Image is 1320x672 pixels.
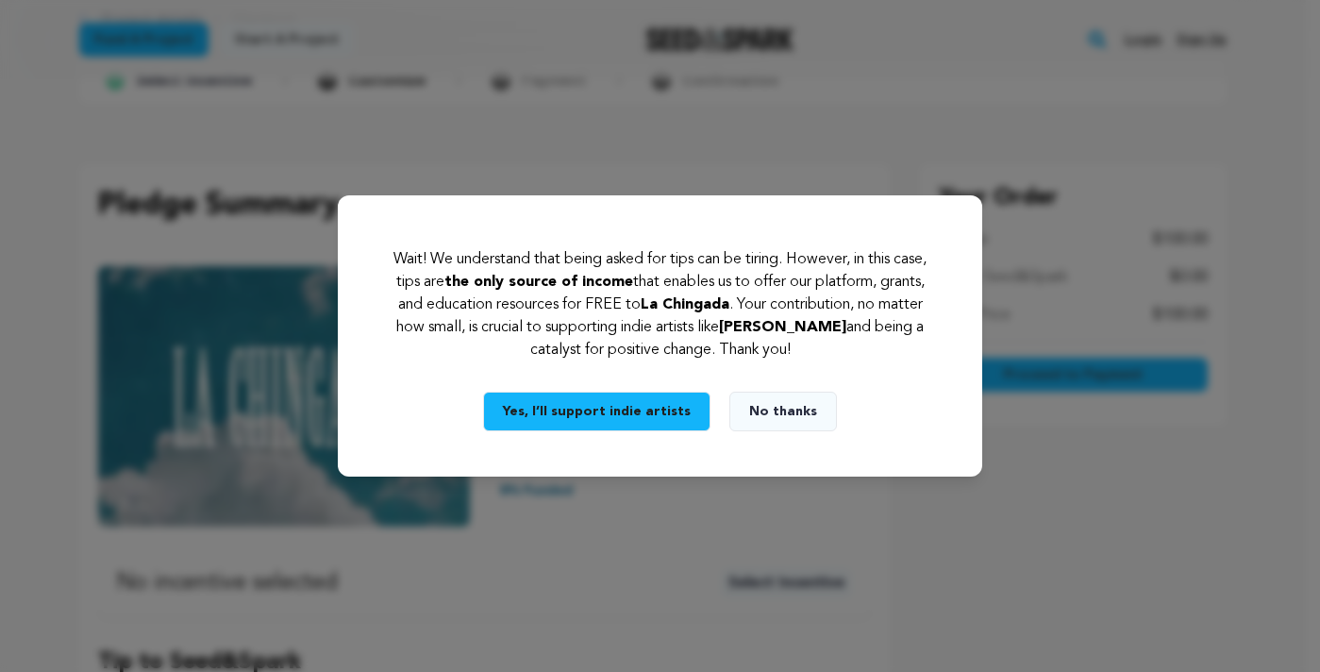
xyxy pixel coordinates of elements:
p: Wait! We understand that being asked for tips can be tiring. However, in this case, tips are that... [383,248,938,361]
button: Yes, I’ll support indie artists [483,392,710,431]
button: No thanks [729,392,837,431]
span: the only source of income [444,275,633,290]
span: [PERSON_NAME] [719,320,846,335]
span: La Chingada [641,297,729,312]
